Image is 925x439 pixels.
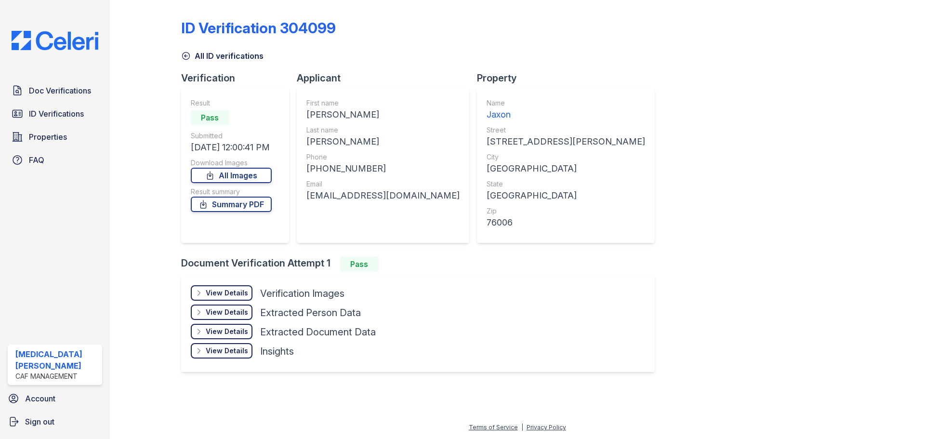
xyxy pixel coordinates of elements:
div: Applicant [297,71,477,85]
div: [MEDICAL_DATA][PERSON_NAME] [15,348,98,372]
div: [PERSON_NAME] [306,108,460,121]
img: CE_Logo_Blue-a8612792a0a2168367f1c8372b55b34899dd931a85d93a1a3d3e32e68fde9ad4.png [4,31,106,50]
div: [STREET_ADDRESS][PERSON_NAME] [487,135,645,148]
span: FAQ [29,154,44,166]
div: Submitted [191,131,272,141]
div: Extracted Person Data [260,306,361,319]
div: [EMAIL_ADDRESS][DOMAIN_NAME] [306,189,460,202]
div: Last name [306,125,460,135]
div: Insights [260,345,294,358]
div: Jaxon [487,108,645,121]
div: [GEOGRAPHIC_DATA] [487,189,645,202]
span: Properties [29,131,67,143]
div: Verification [181,71,297,85]
a: Terms of Service [469,424,518,431]
div: Extracted Document Data [260,325,376,339]
div: Download Images [191,158,272,168]
div: [PERSON_NAME] [306,135,460,148]
div: Street [487,125,645,135]
div: City [487,152,645,162]
span: ID Verifications [29,108,84,120]
div: Pass [191,110,229,125]
a: Sign out [4,412,106,431]
div: CAF Management [15,372,98,381]
div: View Details [206,288,248,298]
div: [GEOGRAPHIC_DATA] [487,162,645,175]
div: Verification Images [260,287,344,300]
a: All Images [191,168,272,183]
a: Doc Verifications [8,81,102,100]
div: Email [306,179,460,189]
a: ID Verifications [8,104,102,123]
a: Name Jaxon [487,98,645,121]
div: Phone [306,152,460,162]
a: Account [4,389,106,408]
a: Properties [8,127,102,146]
div: [DATE] 12:00:41 PM [191,141,272,154]
span: Doc Verifications [29,85,91,96]
div: Zip [487,206,645,216]
div: Property [477,71,662,85]
span: Account [25,393,55,404]
div: Document Verification Attempt 1 [181,256,662,272]
div: First name [306,98,460,108]
div: Result [191,98,272,108]
div: Pass [340,256,379,272]
div: Name [487,98,645,108]
div: View Details [206,346,248,356]
div: 76006 [487,216,645,229]
div: View Details [206,327,248,336]
a: Summary PDF [191,197,272,212]
span: Sign out [25,416,54,427]
div: ID Verification 304099 [181,19,336,37]
div: | [521,424,523,431]
div: View Details [206,307,248,317]
div: State [487,179,645,189]
a: All ID verifications [181,50,264,62]
a: Privacy Policy [527,424,566,431]
div: Result summary [191,187,272,197]
div: [PHONE_NUMBER] [306,162,460,175]
a: FAQ [8,150,102,170]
